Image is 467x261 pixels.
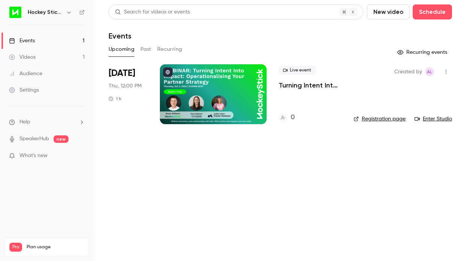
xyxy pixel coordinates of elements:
[109,96,121,102] div: 1 h
[394,67,422,76] span: Created by
[140,43,151,55] button: Past
[54,135,69,143] span: new
[115,8,190,16] div: Search for videos or events
[19,135,49,143] a: SpeakerHub
[109,64,148,124] div: Oct 2 Thu, 12:00 PM (Australia/Melbourne)
[415,115,452,123] a: Enter Studio
[367,4,410,19] button: New video
[9,70,42,77] div: Audience
[76,153,85,159] iframe: Noticeable Trigger
[427,67,432,76] span: AL
[19,152,48,160] span: What's new
[28,9,63,16] h6: Hockey Stick Advisory
[9,6,21,18] img: Hockey Stick Advisory
[157,43,182,55] button: Recurring
[109,67,135,79] span: [DATE]
[394,46,452,58] button: Recurring events
[413,4,452,19] button: Schedule
[9,243,22,252] span: Pro
[291,113,295,123] h4: 0
[9,53,36,61] div: Videos
[109,31,131,40] h1: Events
[279,113,295,123] a: 0
[19,118,30,126] span: Help
[109,82,142,90] span: Thu, 12:00 PM
[425,67,434,76] span: Alison Logue
[9,37,35,44] div: Events
[109,43,134,55] button: Upcoming
[27,244,84,250] span: Plan usage
[9,118,85,126] li: help-dropdown-opener
[279,81,342,90] a: Turning Intent Into Impact: Operationalising Your Partner Strategy
[354,115,406,123] a: Registration page
[9,86,39,94] div: Settings
[279,66,316,75] span: Live event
